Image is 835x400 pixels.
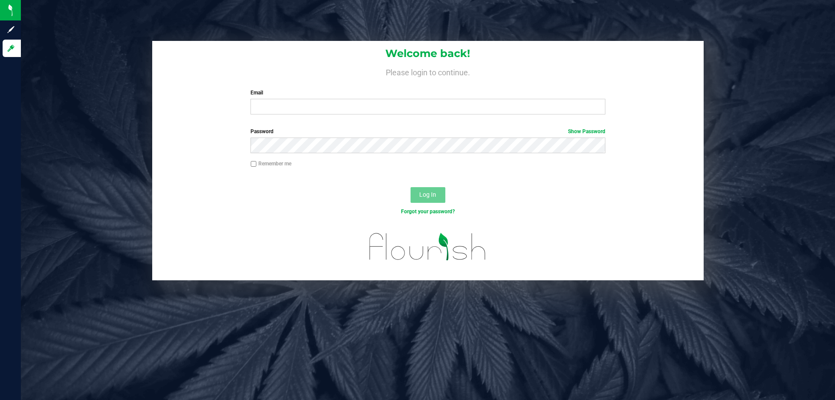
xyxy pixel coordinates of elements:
[250,161,257,167] input: Remember me
[152,66,704,77] h4: Please login to continue.
[152,48,704,59] h1: Welcome back!
[419,191,436,198] span: Log In
[250,89,605,97] label: Email
[250,128,274,134] span: Password
[359,225,497,269] img: flourish_logo.svg
[568,128,605,134] a: Show Password
[401,208,455,215] a: Forgot your password?
[411,187,445,203] button: Log In
[7,44,15,53] inline-svg: Log in
[250,160,291,168] label: Remember me
[7,25,15,34] inline-svg: Sign up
